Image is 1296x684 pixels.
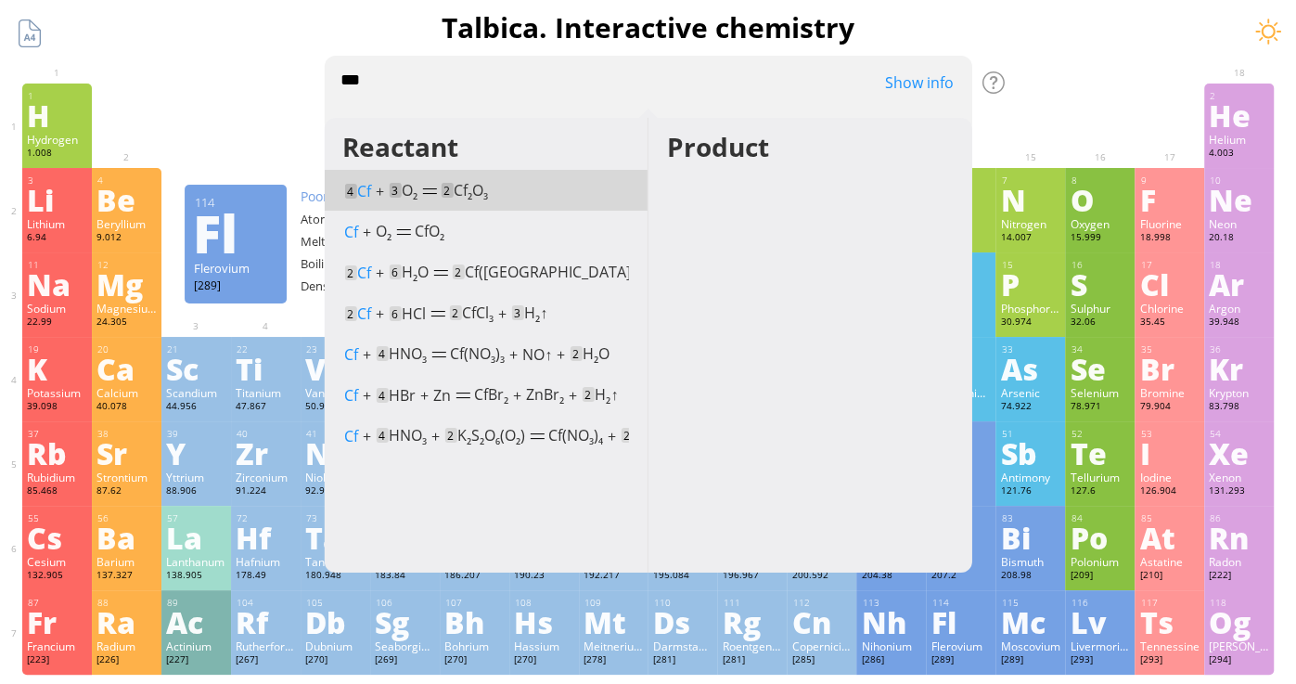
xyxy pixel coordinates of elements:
[27,301,87,316] div: Sodium
[1209,484,1269,499] div: 131.293
[305,470,366,484] div: Niobium
[96,400,157,415] div: 40.078
[28,597,87,609] div: 87
[305,400,366,415] div: 50.942
[344,385,358,406] span: Cf
[1209,231,1269,246] div: 20.18
[1000,438,1060,468] div: Sb
[1210,259,1269,271] div: 18
[1000,470,1060,484] div: Antimony
[166,400,226,415] div: 44.956
[389,343,427,364] span: HNO
[1209,554,1269,569] div: Radon
[375,607,435,637] div: Sg
[1001,512,1060,524] div: 83
[375,569,435,584] div: 183.84
[433,385,451,406] span: Zn
[1070,569,1130,584] div: [209]
[305,385,366,400] div: Vanadium
[306,343,366,355] div: 23
[387,232,391,243] sub: 2
[1140,343,1200,355] div: 35
[27,316,87,330] div: 22.99
[1139,484,1200,499] div: 126.904
[167,512,226,524] div: 57
[27,216,87,231] div: Lithium
[27,100,87,130] div: H
[1209,185,1269,214] div: Ne
[1139,438,1200,468] div: I
[1000,269,1060,299] div: P
[1210,343,1269,355] div: 36
[97,343,157,355] div: 20
[879,72,972,93] div: Show info
[305,569,366,584] div: 180.948
[301,277,393,294] div: Density
[1071,259,1130,271] div: 16
[584,597,644,609] div: 109
[1070,523,1130,552] div: Po
[1001,597,1060,609] div: 115
[514,607,574,637] div: Hs
[653,597,712,609] div: 110
[1210,512,1269,524] div: 86
[305,523,366,552] div: Ta
[545,344,552,365] i: ↑
[1139,523,1200,552] div: At
[28,90,87,102] div: 1
[1070,231,1130,246] div: 15.999
[930,607,991,637] div: Fl
[1071,343,1130,355] div: 34
[389,183,401,198] mark: 3
[1070,470,1130,484] div: Tellurium
[1209,216,1269,231] div: Neon
[166,569,226,584] div: 138.905
[96,354,157,383] div: Ca
[301,255,393,272] div: Boiling point
[652,569,712,584] div: 195.084
[1001,343,1060,355] div: 33
[389,425,427,445] span: HNO
[1070,438,1130,468] div: Te
[511,305,523,320] mark: 3
[791,607,852,637] div: Cn
[28,512,87,524] div: 55
[723,597,782,609] div: 111
[167,343,226,355] div: 21
[524,303,540,323] span: H
[195,194,277,211] div: 114
[535,314,540,325] sub: 2
[606,395,610,407] sub: 2
[27,484,87,499] div: 85.468
[236,554,296,569] div: Hafnium
[1209,607,1269,637] div: Og
[344,344,358,365] span: Cf
[27,639,87,653] div: Francium
[1070,484,1130,499] div: 127.6
[931,597,991,609] div: 114
[722,569,782,584] div: 196.967
[1070,400,1130,415] div: 78.971
[236,354,296,383] div: Ti
[648,132,944,163] div: Product
[27,470,87,484] div: Rubidium
[306,428,366,440] div: 41
[236,385,296,400] div: Titanium
[402,180,417,200] span: O
[166,484,226,499] div: 88.906
[1139,354,1200,383] div: Br
[305,554,366,569] div: Tantalum
[1001,259,1060,271] div: 15
[1210,597,1269,609] div: 118
[1139,554,1200,569] div: Astatine
[1070,607,1130,637] div: Lv
[1210,174,1269,187] div: 10
[1139,269,1200,299] div: Cl
[96,438,157,468] div: Sr
[96,301,157,316] div: Magnesium
[465,262,640,282] span: Cf([GEOGRAPHIC_DATA])
[28,174,87,187] div: 3
[27,523,87,552] div: Cs
[376,221,391,241] span: O
[454,180,488,200] span: Cf O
